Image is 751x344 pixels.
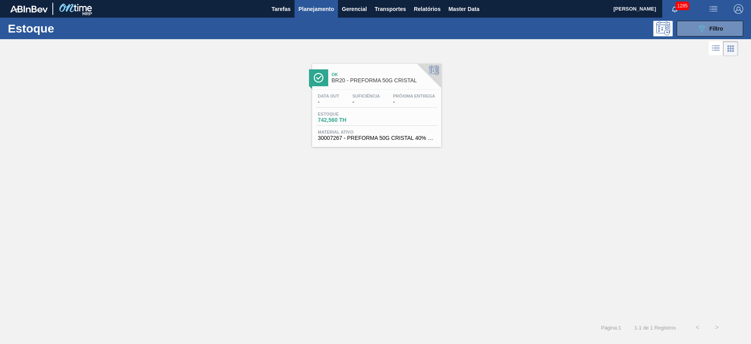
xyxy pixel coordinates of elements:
[709,4,718,14] img: userActions
[448,4,479,14] span: Master Data
[352,99,380,105] span: -
[676,2,689,10] span: 1285
[8,24,125,33] h1: Estoque
[688,318,707,337] button: <
[318,117,373,123] span: 742,560 TH
[298,4,334,14] span: Planejamento
[734,4,743,14] img: Logout
[710,25,723,32] span: Filtro
[601,325,621,331] span: Página : 1
[318,99,340,105] span: -
[271,4,291,14] span: Tarefas
[332,78,437,83] span: BR20 - PREFORMA 50G CRISTAL
[633,325,676,331] span: 1 - 1 de 1 Registros
[318,112,373,116] span: Estoque
[662,4,687,14] button: Notificações
[393,99,435,105] span: -
[318,130,435,134] span: Material ativo
[306,58,445,147] a: ÍconeOkBR20 - PREFORMA 50G CRISTALData out-Suficiência-Próxima Entrega-Estoque742,560 THMaterial ...
[10,5,48,13] img: TNhmsLtSVTkK8tSr43FrP2fwEKptu5GPRR3wAAAABJRU5ErkJggg==
[318,135,435,141] span: 30007267 - PREFORMA 50G CRISTAL 40% RECICLADA
[318,94,340,98] span: Data out
[723,41,738,56] div: Visão em Cards
[653,21,673,36] div: Pogramando: nenhum usuário selecionado
[332,72,437,77] span: Ok
[342,4,367,14] span: Gerencial
[707,318,727,337] button: >
[677,21,743,36] button: Filtro
[709,41,723,56] div: Visão em Lista
[393,94,435,98] span: Próxima Entrega
[414,4,440,14] span: Relatórios
[375,4,406,14] span: Transportes
[352,94,380,98] span: Suficiência
[314,73,323,83] img: Ícone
